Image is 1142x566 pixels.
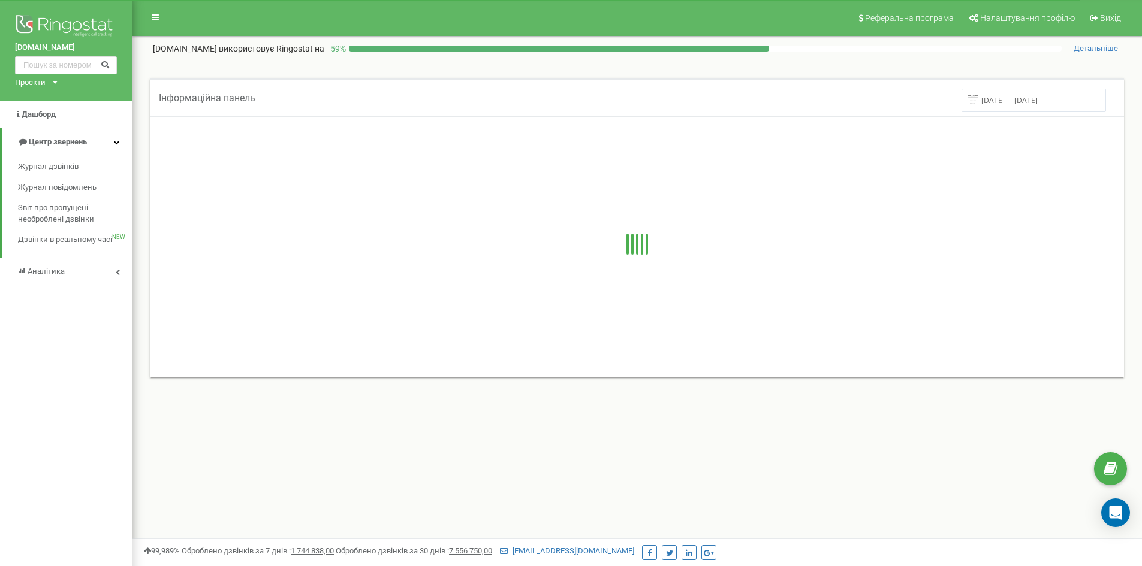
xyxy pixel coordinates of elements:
a: Журнал повідомлень [18,177,132,198]
span: 99,989% [144,546,180,555]
u: 7 556 750,00 [449,546,492,555]
span: Журнал дзвінків [18,161,79,172]
span: Аналiтика [28,267,65,276]
span: Звіт про пропущені необроблені дзвінки [18,202,126,225]
div: Проєкти [15,77,46,89]
span: Центр звернень [29,137,87,146]
div: Open Intercom Messenger [1101,498,1130,527]
u: 1 744 838,00 [291,546,334,555]
input: Пошук за номером [15,56,117,74]
img: Ringostat logo [15,12,117,42]
span: Вихід [1100,13,1121,23]
a: Журнал дзвінків [18,156,132,177]
span: Журнал повідомлень [18,181,97,193]
span: використовує Ringostat на [219,44,324,53]
a: Дзвінки в реальному часіNEW [18,229,132,250]
p: 59 % [324,43,349,55]
span: Реферальна програма [865,13,954,23]
span: Дашборд [22,110,56,119]
span: Оброблено дзвінків за 7 днів : [182,546,334,555]
a: Звіт про пропущені необроблені дзвінки [18,198,132,229]
span: Оброблено дзвінків за 30 днів : [336,546,492,555]
span: Налаштування профілю [980,13,1075,23]
a: [EMAIL_ADDRESS][DOMAIN_NAME] [500,546,634,555]
span: Інформаційна панель [159,92,255,104]
p: [DOMAIN_NAME] [153,43,324,55]
span: Детальніше [1074,44,1118,53]
a: Центр звернень [2,128,132,156]
a: [DOMAIN_NAME] [15,42,117,53]
span: Дзвінки в реальному часі [18,234,112,246]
